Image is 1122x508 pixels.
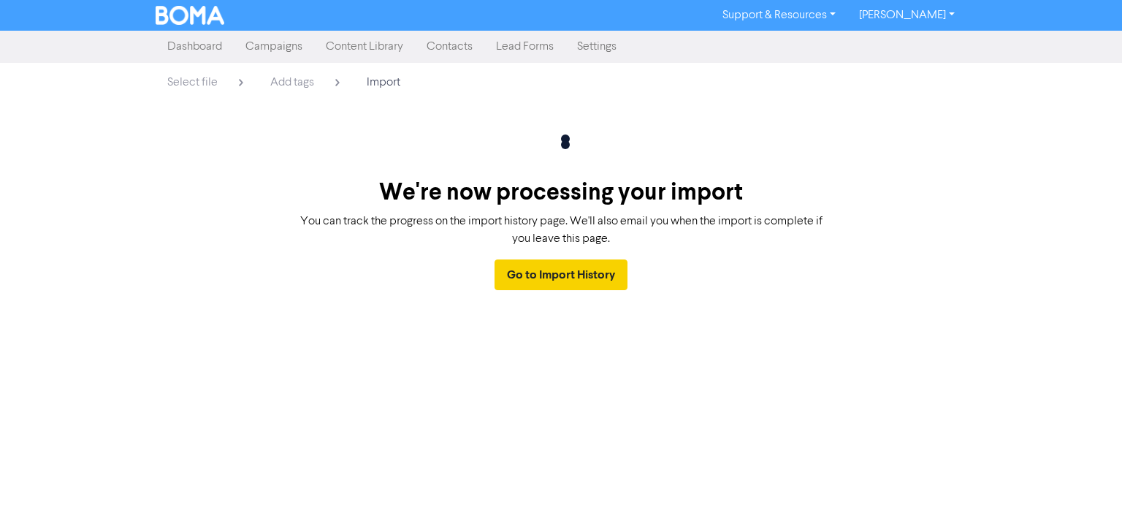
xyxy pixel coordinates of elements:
[234,32,314,61] a: Campaigns
[495,259,627,290] a: Go to Import History
[484,32,565,61] a: Lead Forms
[1049,438,1122,508] iframe: Chat Widget
[314,32,415,61] a: Content Library
[270,77,314,88] span: Add tags
[355,69,412,96] a: Import
[711,4,847,27] a: Support & Resources
[565,32,628,61] a: Settings
[415,32,484,61] a: Contacts
[156,6,224,25] img: BOMA Logo
[847,4,966,27] a: [PERSON_NAME]
[259,69,355,99] a: Add tags
[294,213,828,248] p: You can track the progress on the import history page. We ' ll also email you when the import is ...
[167,77,218,88] span: Select file
[156,69,259,99] a: Select file
[294,178,828,206] h2: We're now processing your import
[156,32,234,61] a: Dashboard
[367,77,400,88] span: Import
